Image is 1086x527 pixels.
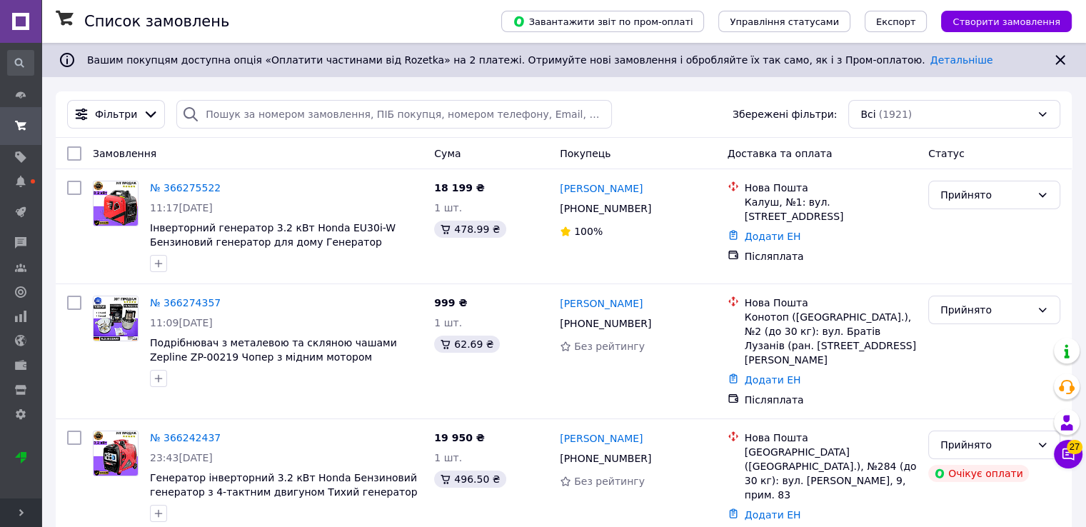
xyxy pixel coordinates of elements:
div: Конотоп ([GEOGRAPHIC_DATA].), №2 (до 30 кг): вул. Братів Лузанів (ран. [STREET_ADDRESS][PERSON_NAME] [745,310,917,367]
img: Фото товару [94,296,138,341]
div: Післяплата [745,249,917,263]
img: Фото товару [94,431,138,476]
a: № 366275522 [150,182,221,194]
span: Покупець [560,148,610,159]
a: Додати ЕН [745,374,801,386]
a: Детальніше [930,54,993,66]
span: 19 950 ₴ [434,432,485,443]
a: Генератор інверторний 3.2 кВт Honda Бензиновий генератор з 4-тактним двигуном Тихий генератор для... [150,472,418,512]
div: [PHONE_NUMBER] [557,448,654,468]
span: 11:17[DATE] [150,202,213,214]
button: Управління статусами [718,11,850,32]
button: Створити замовлення [941,11,1072,32]
span: 999 ₴ [434,297,467,308]
a: Фото товару [93,181,139,226]
span: Замовлення [93,148,156,159]
span: 27 [1067,440,1082,454]
span: Cума [434,148,461,159]
span: 11:09[DATE] [150,317,213,328]
span: 1 шт. [434,452,462,463]
input: Пошук за номером замовлення, ПІБ покупця, номером телефону, Email, номером накладної [176,100,611,129]
div: Прийнято [940,187,1031,203]
a: Додати ЕН [745,231,801,242]
a: Фото товару [93,431,139,476]
a: [PERSON_NAME] [560,431,643,446]
span: Доставка та оплата [728,148,833,159]
a: Створити замовлення [927,15,1072,26]
div: Очікує оплати [928,465,1029,482]
a: Додати ЕН [745,509,801,521]
button: Експорт [865,11,927,32]
a: [PERSON_NAME] [560,181,643,196]
div: [PHONE_NUMBER] [557,313,654,333]
a: Інверторний генератор 3.2 кВт Honda EU30i-W Бензиновий генератор для дому Генератор змінного стру... [150,222,403,262]
span: Збережені фільтри: [733,107,837,121]
div: 62.69 ₴ [434,336,499,353]
h1: Список замовлень [84,13,229,30]
div: Прийнято [940,302,1031,318]
span: Фільтри [95,107,137,121]
div: [PHONE_NUMBER] [557,199,654,219]
div: [GEOGRAPHIC_DATA] ([GEOGRAPHIC_DATA].), №284 (до 30 кг): вул. [PERSON_NAME], 9, прим. 83 [745,445,917,502]
span: Управління статусами [730,16,839,27]
span: Всі [860,107,875,121]
img: Фото товару [94,181,138,226]
span: 18 199 ₴ [434,182,485,194]
span: 1 шт. [434,317,462,328]
a: [PERSON_NAME] [560,296,643,311]
a: Фото товару [93,296,139,341]
span: Без рейтингу [574,341,645,352]
span: 100% [574,226,603,237]
div: 478.99 ₴ [434,221,506,238]
div: Нова Пошта [745,431,917,445]
a: Подрібнювач з металевою та скляною чашами Zepline ZP-00219 Чопер з мідним мотором потужністю 3000... [150,337,422,377]
div: Нова Пошта [745,296,917,310]
a: № 366274357 [150,297,221,308]
span: Завантажити звіт по пром-оплаті [513,15,693,28]
span: Створити замовлення [952,16,1060,27]
span: Статус [928,148,965,159]
span: Без рейтингу [574,476,645,487]
span: Експорт [876,16,916,27]
button: Завантажити звіт по пром-оплаті [501,11,704,32]
div: Прийнято [940,437,1031,453]
div: Післяплата [745,393,917,407]
div: 496.50 ₴ [434,471,506,488]
span: 1 шт. [434,202,462,214]
span: (1921) [879,109,912,120]
span: 23:43[DATE] [150,452,213,463]
button: Чат з покупцем27 [1054,440,1082,468]
div: Калуш, №1: вул. [STREET_ADDRESS] [745,195,917,224]
div: Нова Пошта [745,181,917,195]
span: Вашим покупцям доступна опція «Оплатити частинами від Rozetka» на 2 платежі. Отримуйте нові замов... [87,54,992,66]
a: № 366242437 [150,432,221,443]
